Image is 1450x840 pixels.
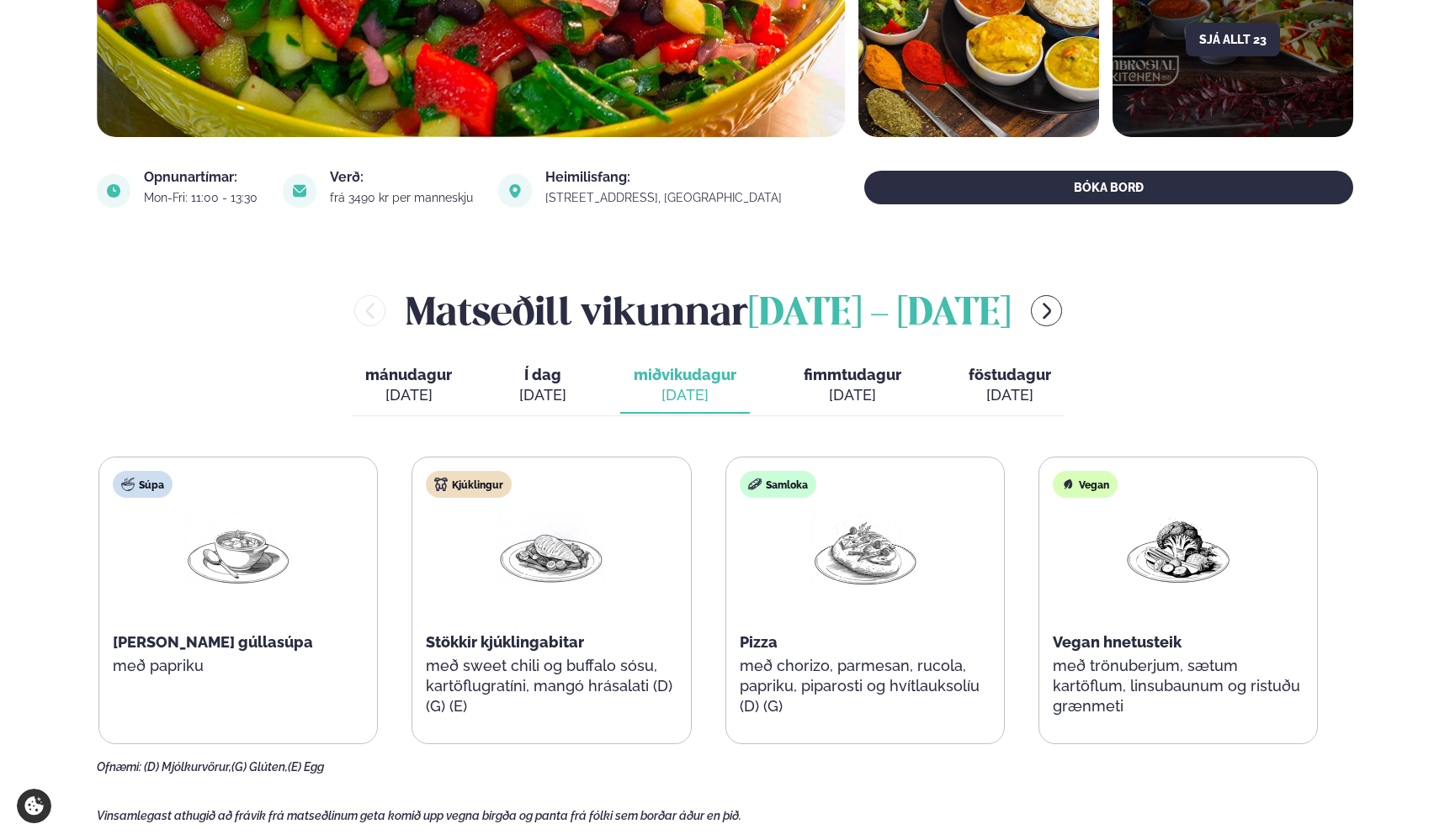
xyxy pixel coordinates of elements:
[740,633,778,651] span: Pizza
[634,366,736,383] span: miðvikudagur
[113,633,313,651] span: [PERSON_NAME] gúllasúpa
[864,171,1353,204] button: BÓKA BORÐ
[113,656,364,676] p: með papriku
[620,358,750,414] button: miðvikudagur [DATE]
[121,478,135,491] img: soup.svg
[144,171,263,184] div: Opnunartímar:
[497,511,605,589] img: Chicken-breast.png
[811,511,919,590] img: Pizza-Bread.png
[506,358,580,414] button: Í dag [DATE]
[426,633,584,651] span: Stökkir kjúklingabitar
[434,478,448,491] img: chicken.svg
[519,385,566,405] div: [DATE]
[184,511,292,589] img: Soup.png
[790,358,915,414] button: fimmtudagur [DATE]
[406,283,1011,338] h2: Matseðill vikunnar
[330,171,478,184] div: Verð:
[97,174,130,208] img: image alt
[144,760,231,774] span: (D) Mjólkurvörur,
[352,358,465,414] button: mánudagur [DATE]
[354,295,385,326] button: menu-btn-left
[740,471,816,498] div: Samloka
[1053,633,1182,651] span: Vegan hnetusteik
[748,478,762,491] img: sandwich-new-16px.svg
[283,174,316,208] img: image alt
[498,174,532,208] img: image alt
[634,385,736,405] div: [DATE]
[969,385,1051,405] div: [DATE]
[97,809,741,822] span: Vinsamlegast athugið að frávik frá matseðlinum geta komið upp vegna birgða og panta frá fólki sem...
[804,385,901,405] div: [DATE]
[545,188,787,208] a: link
[748,296,1011,333] span: [DATE] - [DATE]
[969,366,1051,383] span: föstudagur
[426,471,512,498] div: Kjúklingur
[1053,656,1304,716] p: með trönuberjum, sætum kartöflum, linsubaunum og ristuðu grænmeti
[1186,23,1280,56] button: Sjá allt 23
[740,656,991,716] p: með chorizo, parmesan, rucola, papriku, piparosti og hvítlauksolíu (D) (G)
[365,366,452,383] span: mánudagur
[545,171,787,184] div: Heimilisfang:
[1053,471,1118,498] div: Vegan
[365,385,452,405] div: [DATE]
[231,760,288,774] span: (G) Glúten,
[1061,478,1075,491] img: Vegan.svg
[804,366,901,383] span: fimmtudagur
[426,656,677,716] p: með sweet chili og buffalo sósu, kartöflugratíni, mangó hrásalati (D) (G) (E)
[1124,511,1232,589] img: Vegan.png
[330,191,478,204] div: frá 3490 kr per manneskju
[97,760,141,774] span: Ofnæmi:
[144,191,263,204] div: Mon-Fri: 11:00 - 13:30
[17,789,51,823] a: Cookie settings
[1031,295,1062,326] button: menu-btn-right
[955,358,1065,414] button: föstudagur [DATE]
[519,365,566,385] span: Í dag
[113,471,173,498] div: Súpa
[288,760,324,774] span: (E) Egg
